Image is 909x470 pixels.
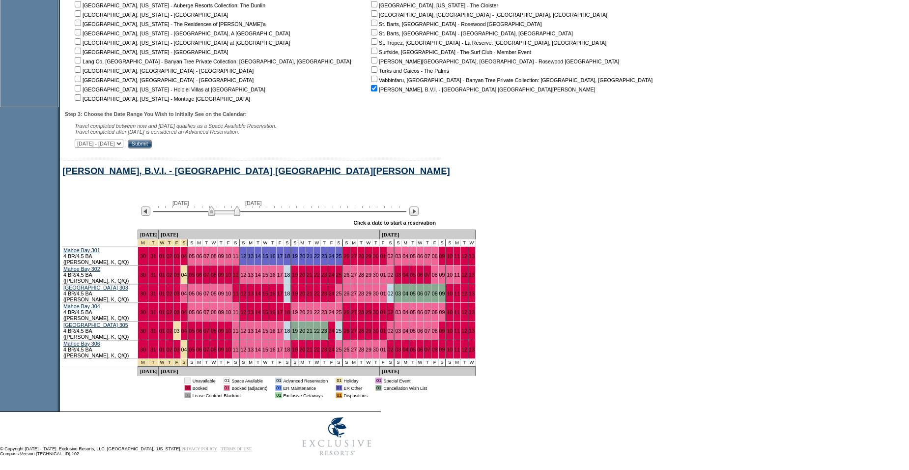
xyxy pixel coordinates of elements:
[226,253,231,259] a: 10
[410,328,416,334] a: 05
[196,347,202,352] a: 06
[369,59,619,64] nobr: [PERSON_NAME][GEOGRAPHIC_DATA], [GEOGRAPHIC_DATA] - Rosewood [GEOGRAPHIC_DATA]
[388,253,394,259] a: 02
[240,253,246,259] a: 12
[255,328,261,334] a: 14
[167,309,172,315] a: 02
[203,272,209,278] a: 07
[469,272,475,278] a: 13
[196,272,202,278] a: 06
[218,309,224,315] a: 09
[73,2,265,8] nobr: [GEOGRAPHIC_DATA], [US_STATE] - Auberge Resorts Collection: The Dunlin
[73,59,351,64] nobr: Lang Co, [GEOGRAPHIC_DATA] - Banyan Tree Private Collection: [GEOGRAPHIC_DATA], [GEOGRAPHIC_DATA]
[270,328,276,334] a: 16
[240,347,246,352] a: 12
[277,291,283,296] a: 17
[262,347,268,352] a: 15
[218,347,224,352] a: 09
[321,328,327,334] a: 23
[293,412,381,461] img: Exclusive Resorts
[369,68,449,74] nobr: Turks and Caicos - The Palms
[425,291,430,296] a: 07
[461,347,467,352] a: 12
[248,291,254,296] a: 13
[159,328,165,334] a: 01
[358,291,364,296] a: 28
[255,347,261,352] a: 14
[277,347,283,352] a: 17
[380,328,386,334] a: 01
[425,253,430,259] a: 07
[140,291,146,296] a: 30
[203,347,209,352] a: 07
[62,166,450,176] a: [PERSON_NAME], B.V.I. - [GEOGRAPHIC_DATA] [GEOGRAPHIC_DATA][PERSON_NAME]
[454,328,460,334] a: 11
[218,272,224,278] a: 09
[226,328,231,334] a: 10
[240,309,246,315] a: 12
[248,272,254,278] a: 13
[284,328,290,334] a: 18
[174,328,180,334] a: 03
[432,309,438,315] a: 08
[380,347,386,352] a: 01
[284,291,290,296] a: 18
[140,347,146,352] a: 30
[351,291,357,296] a: 27
[221,446,252,451] a: TERMS OF USE
[196,253,202,259] a: 06
[336,309,342,315] a: 25
[233,291,239,296] a: 11
[329,253,335,259] a: 24
[233,253,239,259] a: 11
[307,291,312,296] a: 21
[336,272,342,278] a: 25
[369,49,531,55] nobr: Surfside, [GEOGRAPHIC_DATA] - The Surf Club - Member Event
[181,291,187,296] a: 04
[366,272,371,278] a: 29
[395,272,401,278] a: 03
[211,347,217,352] a: 08
[73,12,228,18] nobr: [GEOGRAPHIC_DATA], [US_STATE] - [GEOGRAPHIC_DATA]
[240,272,246,278] a: 12
[174,253,180,259] a: 03
[329,272,335,278] a: 24
[73,30,290,36] nobr: [GEOGRAPHIC_DATA], [US_STATE] - [GEOGRAPHIC_DATA], A [GEOGRAPHIC_DATA]
[128,140,152,148] input: Submit
[181,253,187,259] a: 04
[196,328,202,334] a: 06
[447,253,453,259] a: 10
[189,272,195,278] a: 05
[343,272,349,278] a: 26
[329,309,335,315] a: 24
[262,253,268,259] a: 15
[218,253,224,259] a: 09
[226,272,231,278] a: 10
[366,253,371,259] a: 29
[307,328,312,334] a: 21
[388,272,394,278] a: 02
[447,291,453,296] a: 10
[366,309,371,315] a: 29
[189,253,195,259] a: 05
[314,328,320,334] a: 22
[277,328,283,334] a: 17
[321,309,327,315] a: 23
[292,272,298,278] a: 19
[329,328,335,334] a: 24
[140,253,146,259] a: 30
[211,272,217,278] a: 08
[351,309,357,315] a: 27
[369,30,573,36] nobr: St. Barts, [GEOGRAPHIC_DATA] - [GEOGRAPHIC_DATA], [GEOGRAPHIC_DATA]
[402,328,408,334] a: 04
[369,40,606,46] nobr: St. Tropez, [GEOGRAPHIC_DATA] - La Reserve: [GEOGRAPHIC_DATA], [GEOGRAPHIC_DATA]
[417,328,423,334] a: 06
[159,272,165,278] a: 01
[402,347,408,352] a: 04
[63,341,100,347] a: Mahoe Bay 306
[299,272,305,278] a: 20
[211,309,217,315] a: 08
[351,272,357,278] a: 27
[211,328,217,334] a: 08
[167,328,172,334] a: 02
